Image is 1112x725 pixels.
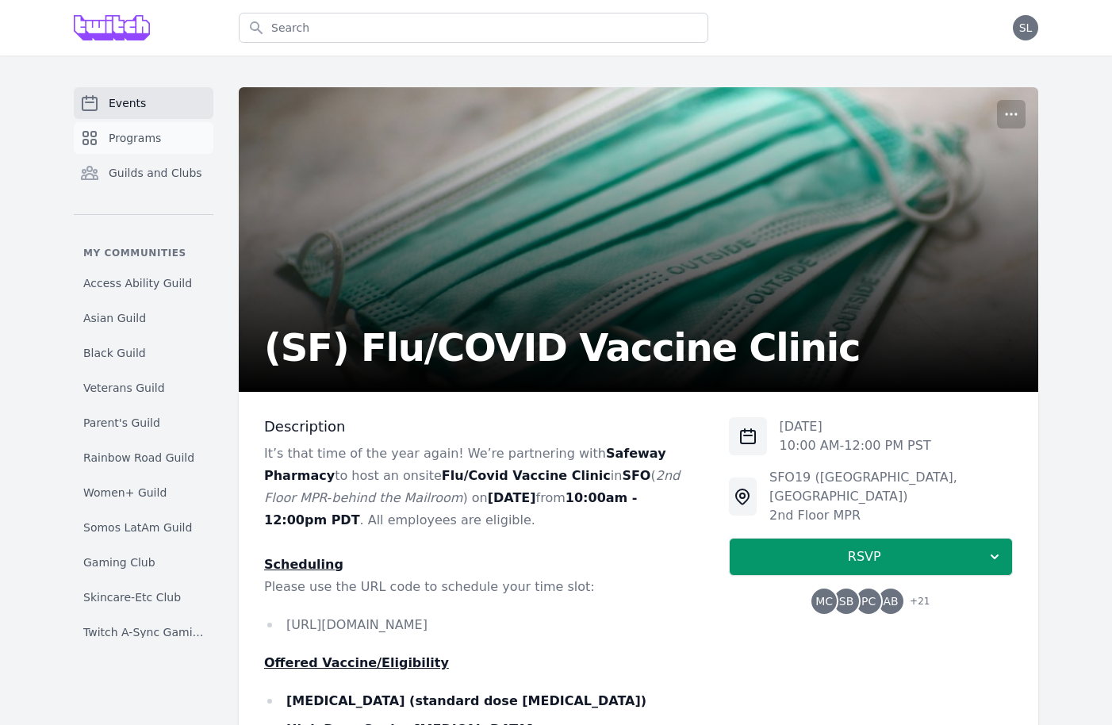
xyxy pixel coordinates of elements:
li: [URL][DOMAIN_NAME] [264,614,704,636]
u: Offered Vaccine/Eligibility [264,655,449,670]
a: Access Ability Guild [74,269,213,297]
div: 2nd Floor MPR [769,506,1013,525]
span: Veterans Guild [83,380,165,396]
u: Scheduling [264,557,343,572]
a: Twitch A-Sync Gaming (TAG) Club [74,618,213,646]
strong: [DATE] [488,490,536,505]
p: Please use the URL code to schedule your time slot: [264,576,704,598]
a: Guilds and Clubs [74,157,213,189]
a: Parent's Guild [74,409,213,437]
strong: Flu/Covid Vaccine Clinic [442,468,611,483]
span: Parent's Guild [83,415,160,431]
span: SB [839,596,854,607]
span: Rainbow Road Guild [83,450,194,466]
nav: Sidebar [74,87,213,638]
a: Gaming Club [74,548,213,577]
button: RSVP [729,538,1013,576]
span: AB [884,596,899,607]
a: Skincare-Etc Club [74,583,213,612]
span: SL [1019,22,1033,33]
a: Veterans Guild [74,374,213,402]
em: behind the Mailroom [332,490,462,505]
strong: SFO [622,468,650,483]
h3: Description [264,417,704,436]
span: Access Ability Guild [83,275,192,291]
div: SFO19 ([GEOGRAPHIC_DATA], [GEOGRAPHIC_DATA]) [769,468,1013,506]
span: Skincare-Etc Club [83,589,181,605]
strong: [MEDICAL_DATA] (standard dose [MEDICAL_DATA]) [286,693,646,708]
strong: Safeway Pharmacy [264,446,666,483]
p: [DATE] [780,417,931,436]
span: Gaming Club [83,554,155,570]
span: RSVP [742,547,987,566]
p: It’s that time of the year again! We’re partnering with to host an onsite in ( - ) on from . All ... [264,443,704,531]
p: 10:00 AM - 12:00 PM PST [780,436,931,455]
a: Black Guild [74,339,213,367]
h2: (SF) Flu/COVID Vaccine Clinic [264,328,860,366]
button: SL [1013,15,1038,40]
span: Programs [109,130,161,146]
span: Asian Guild [83,310,146,326]
p: My communities [74,247,213,259]
a: Rainbow Road Guild [74,443,213,472]
a: Asian Guild [74,304,213,332]
a: Somos LatAm Guild [74,513,213,542]
span: Twitch A-Sync Gaming (TAG) Club [83,624,204,640]
span: Black Guild [83,345,146,361]
span: Somos LatAm Guild [83,520,192,535]
span: MC [815,596,833,607]
span: Guilds and Clubs [109,165,202,181]
span: PC [861,596,876,607]
a: Events [74,87,213,119]
span: + 21 [900,592,930,614]
img: Grove [74,15,150,40]
input: Search [239,13,708,43]
a: Women+ Guild [74,478,213,507]
a: Programs [74,122,213,154]
span: Events [109,95,146,111]
span: Women+ Guild [83,485,167,501]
